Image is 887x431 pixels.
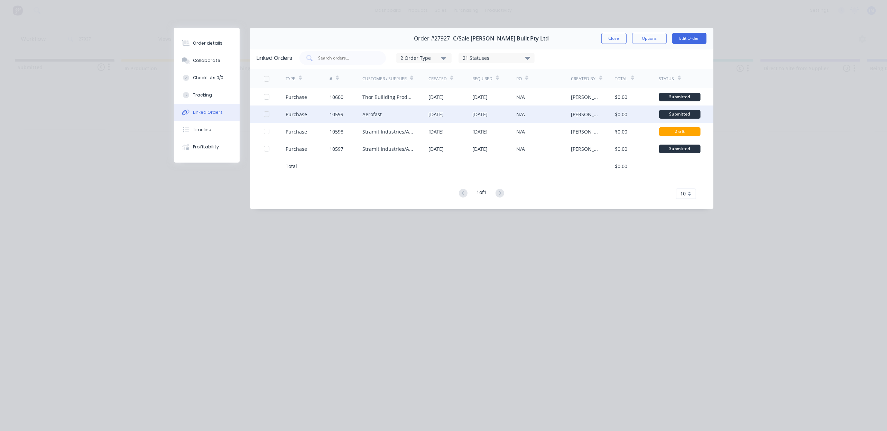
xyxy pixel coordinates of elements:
[400,54,447,62] div: 2 Order Type
[174,104,240,121] button: Linked Orders
[571,128,601,135] div: [PERSON_NAME]
[362,93,415,101] div: Thor Builiding Products Pty Ltd
[174,86,240,104] button: Tracking
[428,93,444,101] div: [DATE]
[516,93,525,101] div: N/A
[516,76,522,82] div: PO
[330,128,343,135] div: 10598
[601,33,627,44] button: Close
[428,111,444,118] div: [DATE]
[615,93,628,101] div: $0.00
[659,93,701,101] div: Submitted
[330,76,332,82] div: #
[193,75,223,81] div: Checklists 0/0
[193,109,223,116] div: Linked Orders
[632,33,667,44] button: Options
[477,189,487,199] div: 1 of 1
[286,128,307,135] div: Purchase
[672,33,706,44] button: Edit Order
[286,111,307,118] div: Purchase
[428,128,444,135] div: [DATE]
[571,145,601,153] div: [PERSON_NAME]
[286,93,307,101] div: Purchase
[428,145,444,153] div: [DATE]
[571,93,601,101] div: [PERSON_NAME]
[286,145,307,153] div: Purchase
[428,76,447,82] div: Created
[362,145,415,153] div: Stramit Industries/Asm Acc 31105
[472,111,488,118] div: [DATE]
[516,145,525,153] div: N/A
[174,52,240,69] button: Collaborate
[362,76,407,82] div: Customer / Supplier
[615,163,628,170] div: $0.00
[472,145,488,153] div: [DATE]
[615,128,628,135] div: $0.00
[414,35,453,42] span: Order #27927 -
[571,76,596,82] div: Created By
[659,127,701,136] div: Draft
[659,76,674,82] div: Status
[472,93,488,101] div: [DATE]
[453,35,549,42] span: C/Sale [PERSON_NAME] Built Pty Ltd
[330,145,343,153] div: 10597
[516,128,525,135] div: N/A
[330,111,343,118] div: 10599
[330,93,343,101] div: 10600
[257,54,293,62] div: Linked Orders
[193,144,219,150] div: Profitability
[659,145,701,153] div: Submitted
[516,111,525,118] div: N/A
[472,128,488,135] div: [DATE]
[286,76,295,82] div: TYPE
[571,111,601,118] div: [PERSON_NAME]
[615,145,628,153] div: $0.00
[362,128,415,135] div: Stramit Industries/Asm Acc 31105
[193,92,212,98] div: Tracking
[459,54,534,62] div: 21 Statuses
[396,53,452,63] button: 2 Order Type
[193,40,222,46] div: Order details
[659,110,701,119] div: Submitted
[174,138,240,156] button: Profitability
[681,190,686,197] span: 10
[174,35,240,52] button: Order details
[174,121,240,138] button: Timeline
[615,76,628,82] div: Total
[318,55,375,62] input: Search orders...
[193,57,220,64] div: Collaborate
[286,163,297,170] div: Total
[174,69,240,86] button: Checklists 0/0
[472,76,492,82] div: Required
[193,127,211,133] div: Timeline
[615,111,628,118] div: $0.00
[362,111,382,118] div: Aerofast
